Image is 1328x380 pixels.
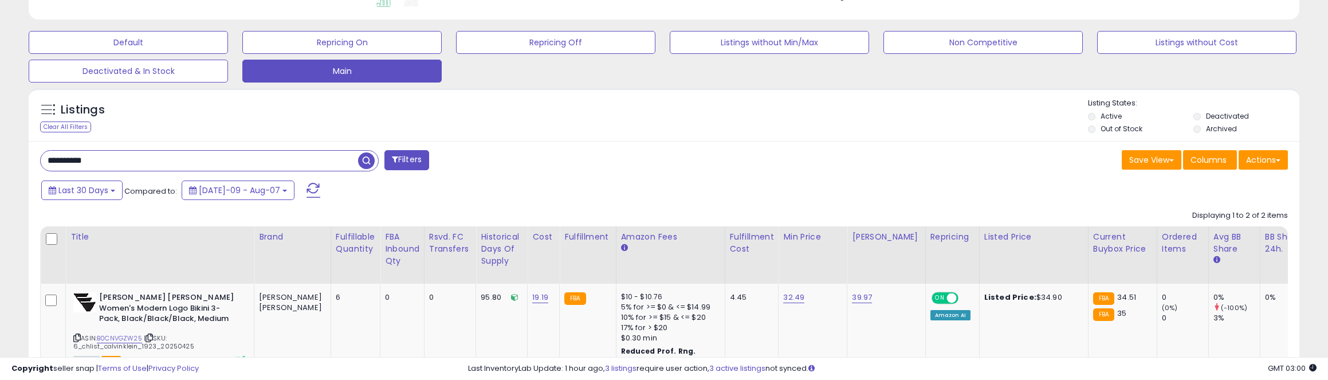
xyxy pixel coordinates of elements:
span: 35 [1117,308,1126,319]
button: Last 30 Days [41,181,123,200]
span: Columns [1191,154,1227,166]
div: 0 [429,292,467,303]
a: Terms of Use [98,363,147,374]
div: FBA inbound Qty [385,231,419,267]
div: 0 [1162,292,1208,303]
a: 19.19 [532,292,548,303]
div: 0 [385,292,415,303]
div: seller snap | | [11,363,199,374]
small: (0%) [1162,303,1178,312]
div: BB Share 24h. [1265,231,1307,255]
span: | SKU: 6_chlist_calvinklein_1923_20250425 [73,334,194,351]
span: 2025-09-8 03:00 GMT [1268,363,1317,374]
button: Non Competitive [883,31,1083,54]
div: Fulfillment Cost [730,231,774,255]
label: Deactivated [1206,111,1249,121]
span: OFF [956,293,975,303]
small: Amazon Fees. [621,243,628,253]
button: [DATE]-09 - Aug-07 [182,181,294,200]
div: [PERSON_NAME] [852,231,920,243]
div: $0.30 min [621,333,716,343]
div: Fulfillment [564,231,611,243]
small: FBA [1093,308,1114,321]
button: Save View [1122,150,1181,170]
div: 0 [1162,313,1208,323]
div: Rsvd. FC Transfers [429,231,472,255]
a: 32.49 [783,292,804,303]
div: 6 [336,292,371,303]
img: 41gbtmOPYnL._SL40_.jpg [73,292,96,312]
b: [PERSON_NAME] [PERSON_NAME] Women's Modern Logo Bikini 3-Pack, Black/Black/Black, Medium [99,292,238,327]
div: $10 - $10.76 [621,292,716,302]
span: Compared to: [124,186,177,197]
div: 4.45 [730,292,770,303]
label: Archived [1206,124,1237,134]
div: Current Buybox Price [1093,231,1152,255]
div: Brand [259,231,326,243]
p: Listing States: [1088,98,1299,109]
div: Title [70,231,249,243]
div: 0% [1213,292,1260,303]
a: 39.97 [852,292,872,303]
div: Fulfillable Quantity [336,231,375,255]
a: 3 listings [605,363,637,374]
button: Main [242,60,442,83]
div: Amazon Fees [621,231,720,243]
small: Avg BB Share. [1213,255,1220,265]
button: Deactivated & In Stock [29,60,228,83]
div: 5% for >= $0 & <= $14.99 [621,302,716,312]
div: 95.80 [481,292,518,303]
span: 34.51 [1117,292,1136,303]
div: Clear All Filters [40,122,91,132]
div: Displaying 1 to 2 of 2 items [1192,210,1288,221]
div: Cost [532,231,555,243]
button: Repricing On [242,31,442,54]
span: ON [933,293,947,303]
a: B0CNVGZW25 [97,334,142,343]
div: Last InventoryLab Update: 1 hour ago, require user action, not synced. [468,363,1317,374]
div: Avg BB Share [1213,231,1255,255]
button: Listings without Min/Max [670,31,869,54]
strong: Copyright [11,363,53,374]
small: FBA [1093,292,1114,305]
div: Listed Price [984,231,1083,243]
label: Active [1101,111,1122,121]
b: Listed Price: [984,292,1036,303]
div: Repricing [930,231,975,243]
div: 10% for >= $15 & <= $20 [621,312,716,323]
div: ASIN: [73,292,245,365]
small: (-100%) [1221,303,1247,312]
label: Out of Stock [1101,124,1142,134]
button: Columns [1183,150,1237,170]
button: Repricing Off [456,31,655,54]
div: Ordered Items [1162,231,1204,255]
div: Amazon AI [930,310,971,320]
button: Default [29,31,228,54]
div: 17% for > $20 [621,323,716,333]
span: Last 30 Days [58,185,108,196]
button: Filters [384,150,429,170]
small: FBA [564,292,586,305]
div: Min Price [783,231,842,243]
span: [DATE]-09 - Aug-07 [199,185,280,196]
h5: Listings [61,102,105,118]
button: Actions [1239,150,1288,170]
div: 0% [1265,292,1303,303]
div: [PERSON_NAME] [PERSON_NAME] [259,292,322,313]
button: Listings without Cost [1097,31,1296,54]
div: 3% [1213,313,1260,323]
a: Privacy Policy [148,363,199,374]
div: $34.90 [984,292,1079,303]
a: 3 active listings [709,363,765,374]
div: Historical Days Of Supply [481,231,522,267]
